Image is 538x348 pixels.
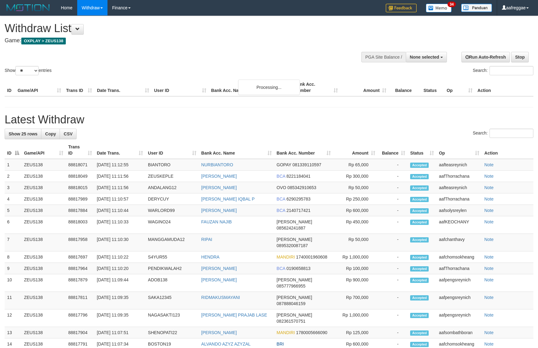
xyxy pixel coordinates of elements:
[490,66,533,75] input: Search:
[333,205,378,216] td: Rp 600,000
[95,193,146,205] td: [DATE] 11:10:57
[22,193,66,205] td: ZEUS138
[201,174,237,179] a: [PERSON_NAME]
[5,205,22,216] td: 5
[95,171,146,182] td: [DATE] 11:11:56
[410,295,429,300] span: Accepted
[436,234,482,251] td: aafchanthavy
[95,292,146,309] td: [DATE] 11:09:35
[277,277,312,282] span: [PERSON_NAME]
[22,327,66,338] td: ZEUS138
[5,79,15,96] th: ID
[66,327,95,338] td: 88817904
[473,66,533,75] label: Search:
[22,251,66,263] td: ZEUS138
[5,251,22,263] td: 8
[22,216,66,234] td: ZEUS138
[5,129,41,139] a: Show 25 rows
[484,185,494,190] a: Note
[277,185,286,190] span: OVO
[60,129,77,139] a: CSV
[201,219,232,224] a: FAUZAN NAJIB
[473,129,533,138] label: Search:
[95,327,146,338] td: [DATE] 11:07:51
[484,174,494,179] a: Note
[410,266,429,271] span: Accepted
[145,292,199,309] td: SAKA12345
[152,79,209,96] th: User ID
[145,274,199,292] td: ADOB138
[277,197,285,201] span: BCA
[436,193,482,205] td: aafThorrachana
[5,171,22,182] td: 2
[410,163,429,168] span: Accepted
[22,309,66,327] td: ZEUS138
[66,159,95,171] td: 88818071
[66,251,95,263] td: 88817697
[277,284,305,288] span: Copy 085777966955 to clipboard
[145,141,199,159] th: User ID: activate to sort column ascending
[277,237,312,242] span: [PERSON_NAME]
[436,251,482,263] td: aafchomsokheang
[378,171,408,182] td: -
[484,295,494,300] a: Note
[277,162,291,167] span: GOPAY
[145,182,199,193] td: ANDALANG12
[201,162,233,167] a: NURBIANTORO
[340,79,389,96] th: Amount
[277,219,312,224] span: [PERSON_NAME]
[22,205,66,216] td: ZEUS138
[201,295,240,300] a: RIDMAKUSMAYANI
[41,129,60,139] a: Copy
[5,22,352,35] h1: Withdraw List
[145,159,199,171] td: BIANTORO
[66,171,95,182] td: 88818049
[145,216,199,234] td: WAGINO24
[484,313,494,317] a: Note
[22,159,66,171] td: ZEUS138
[286,208,310,213] span: Copy 2140717421 to clipboard
[484,277,494,282] a: Note
[45,131,56,136] span: Copy
[199,141,274,159] th: Bank Acc. Name: activate to sort column ascending
[410,185,429,191] span: Accepted
[288,185,316,190] span: Copy 085342910653 to clipboard
[145,327,199,338] td: SHENOPATI22
[333,251,378,263] td: Rp 1,000,000
[484,237,494,242] a: Note
[333,309,378,327] td: Rp 1,000,000
[490,129,533,138] input: Search:
[333,327,378,338] td: Rp 125,000
[274,141,334,159] th: Bank Acc. Number: activate to sort column ascending
[95,79,152,96] th: Date Trans.
[5,193,22,205] td: 4
[95,182,146,193] td: [DATE] 11:11:56
[436,205,482,216] td: aafsolysreylen
[95,205,146,216] td: [DATE] 11:10:44
[436,141,482,159] th: Op: activate to sort column ascending
[333,193,378,205] td: Rp 250,000
[511,52,529,62] a: Stop
[436,182,482,193] td: aafteasreynich
[5,141,22,159] th: ID: activate to sort column descending
[22,182,66,193] td: ZEUS138
[277,330,295,335] span: MANDIRI
[5,327,22,338] td: 13
[410,174,429,179] span: Accepted
[15,66,39,75] select: Showentries
[333,141,378,159] th: Amount: activate to sort column ascending
[333,274,378,292] td: Rp 900,000
[277,226,305,230] span: Copy 085624241887 to clipboard
[9,131,37,136] span: Show 25 rows
[201,342,251,346] a: ALVANDO AZYZ AZYZAL
[378,309,408,327] td: -
[333,292,378,309] td: Rp 700,000
[22,263,66,274] td: ZEUS138
[410,330,429,336] span: Accepted
[66,182,95,193] td: 88818015
[389,79,421,96] th: Balance
[277,342,284,346] span: BRI
[15,79,64,96] th: Game/API
[378,141,408,159] th: Balance: activate to sort column ascending
[286,266,310,271] span: Copy 0190658813 to clipboard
